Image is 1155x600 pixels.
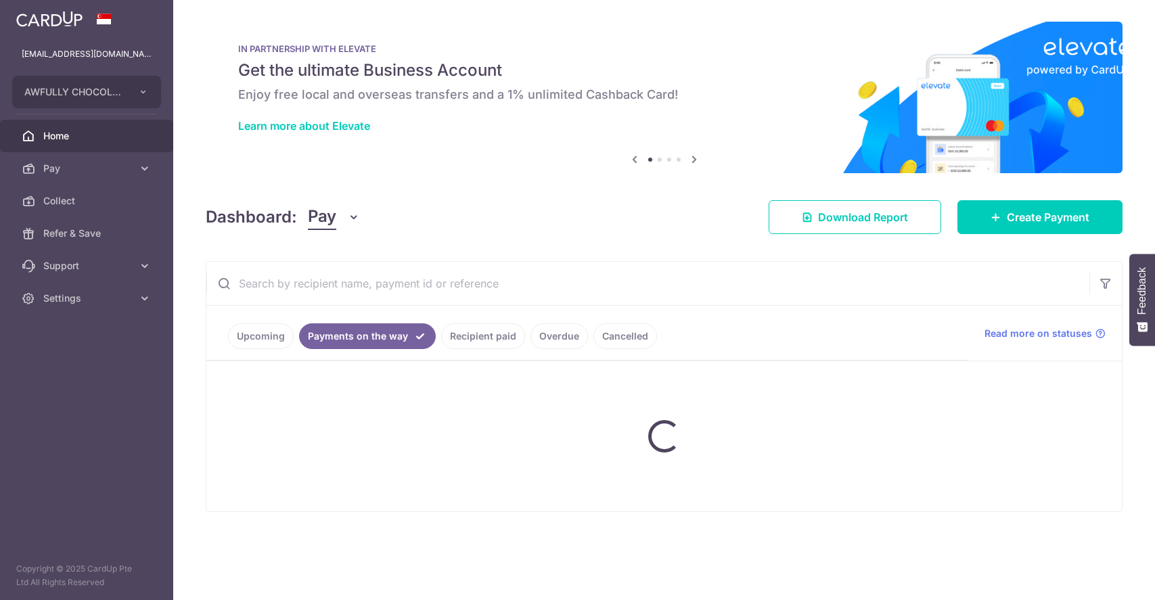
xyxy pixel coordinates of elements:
p: IN PARTNERSHIP WITH ELEVATE [238,43,1090,54]
p: [EMAIL_ADDRESS][DOMAIN_NAME] [22,47,152,61]
span: Collect [43,194,133,208]
h6: Enjoy free local and overseas transfers and a 1% unlimited Cashback Card! [238,87,1090,103]
span: Home [43,129,133,143]
span: Pay [43,162,133,175]
span: Read more on statuses [984,327,1092,340]
button: AWFULLY CHOCOLATE CENTRAL KITCHEN PTE. LTD. [12,76,161,108]
img: Renovation banner [206,22,1123,173]
span: Feedback [1136,267,1148,315]
input: Search by recipient name, payment id or reference [206,262,1089,305]
button: Pay [308,204,360,230]
span: Settings [43,292,133,305]
a: Learn more about Elevate [238,119,370,133]
span: Pay [308,204,336,230]
span: AWFULLY CHOCOLATE CENTRAL KITCHEN PTE. LTD. [24,85,124,99]
span: Support [43,259,133,273]
a: Download Report [769,200,941,234]
span: Refer & Save [43,227,133,240]
a: Read more on statuses [984,327,1106,340]
a: Create Payment [957,200,1123,234]
h4: Dashboard: [206,205,297,229]
span: Download Report [818,209,908,225]
img: CardUp [16,11,83,27]
button: Feedback - Show survey [1129,254,1155,346]
a: Payments on the way [299,323,436,349]
span: Create Payment [1007,209,1089,225]
h5: Get the ultimate Business Account [238,60,1090,81]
